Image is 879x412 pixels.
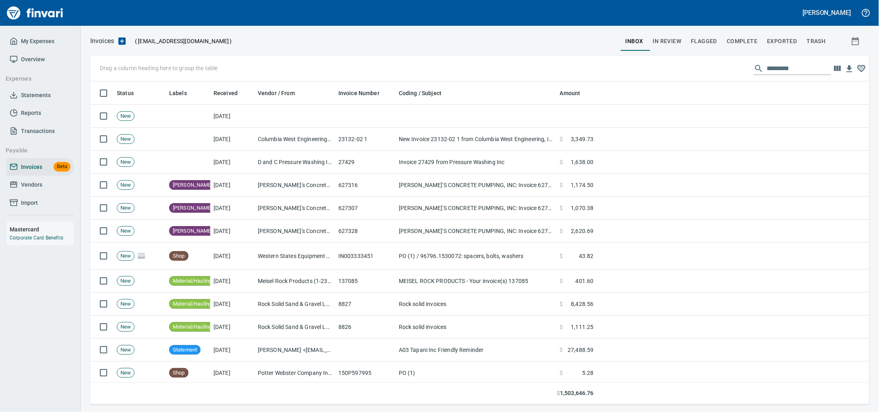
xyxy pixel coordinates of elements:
td: 8827 [335,293,396,316]
button: Payable [2,143,70,158]
span: Payable [6,146,66,156]
td: Rock solid invoices [396,293,557,316]
span: Status [117,88,144,98]
td: 27429 [335,151,396,174]
span: New [117,369,134,377]
span: $ [560,300,563,308]
button: Expenses [2,71,70,86]
td: [DATE] [210,293,255,316]
span: Coding / Subject [399,88,442,98]
span: Vendors [21,180,42,190]
span: In Review [653,36,682,46]
span: Material/Hauling [170,277,215,285]
span: $ [560,158,563,166]
span: New [117,135,134,143]
h6: Mastercard [10,225,74,234]
td: 627328 [335,220,396,243]
span: $ [560,252,563,260]
td: [DATE] [210,197,255,220]
td: 8826 [335,316,396,339]
span: Labels [169,88,187,98]
span: Amount [560,88,580,98]
span: New [117,112,134,120]
a: Statements [6,86,74,104]
span: $ [560,323,563,331]
td: Rock Solid Sand & Gravel LLC (1-22181) [255,293,335,316]
img: Finvari [5,3,65,23]
td: Rock Solid Sand & Gravel LLC (1-22181) [255,316,335,339]
td: [DATE] [210,105,255,128]
span: 1,174.50 [571,181,594,189]
a: My Expenses [6,32,74,50]
a: Vendors [6,176,74,194]
td: 137085 [335,270,396,293]
td: PO (1) / 96796.1530072: spacers, bolts, washers [396,243,557,270]
td: [PERSON_NAME]'s Concrete Pumping Inc (1-10849) [255,220,335,243]
span: Flagged [691,36,717,46]
span: $ [560,227,563,235]
span: 5.28 [582,369,594,377]
span: inbox [626,36,643,46]
span: [PERSON_NAME] [170,204,216,212]
span: Material/Hauling [170,323,215,331]
a: Reports [6,104,74,122]
span: Import [21,198,38,208]
span: [PERSON_NAME] [170,227,216,235]
span: Material/Hauling [170,300,215,308]
td: Columbia West Engineering Inc (6-10225) [255,128,335,151]
td: 627316 [335,174,396,197]
a: InvoicesBeta [6,158,74,176]
span: 1,070.38 [571,204,594,212]
span: Coding / Subject [399,88,452,98]
span: [PERSON_NAME] [170,181,216,189]
span: Vendor / From [258,88,295,98]
span: 1,503,646.76 [560,389,594,398]
span: New [117,346,134,354]
span: Exported [767,36,797,46]
td: [PERSON_NAME]'S CONCRETE PUMPING, INC: Invoice 627328 for [DATE] [396,220,557,243]
td: [DATE] [210,220,255,243]
a: Import [6,194,74,212]
span: New [117,252,134,260]
span: Overview [21,54,45,65]
td: [DATE] [210,174,255,197]
td: [PERSON_NAME]'S CONCRETE PUMPING, INC: Invoice 627316 for [DATE] [396,174,557,197]
span: Received [214,88,238,98]
td: [DATE] [210,243,255,270]
span: Invoices [21,162,42,172]
td: 627307 [335,197,396,220]
span: Shop [170,369,188,377]
span: $ [560,346,563,354]
span: Shop [170,252,188,260]
td: Invoice 27429 from Pressure Washing Inc [396,151,557,174]
span: 1,111.25 [571,323,594,331]
td: [DATE] [210,151,255,174]
button: Column choices favorited. Click to reset to default [856,62,868,75]
span: New [117,277,134,285]
span: $ [560,181,563,189]
a: Corporate Card Benefits [10,235,63,241]
span: [EMAIL_ADDRESS][DOMAIN_NAME] [137,37,230,45]
td: Meisel Rock Products (1-23075) [255,270,335,293]
span: Expenses [6,74,66,84]
span: Statement [170,346,200,354]
span: Statements [21,90,51,100]
h5: [PERSON_NAME] [803,8,851,17]
span: Received [214,88,248,98]
span: New [117,227,134,235]
button: Choose columns to display [831,62,844,75]
span: Complete [727,36,758,46]
a: Transactions [6,122,74,140]
span: 8,428.56 [571,300,594,308]
td: [DATE] [210,128,255,151]
span: $ [557,389,560,398]
span: 1,638.00 [571,158,594,166]
td: MEISEL ROCK PRODUCTS - Your invoice(s) 137085 [396,270,557,293]
span: trash [807,36,826,46]
td: D and C Pressure Washing Inc (1-38751) [255,151,335,174]
span: $ [560,204,563,212]
button: [PERSON_NAME] [801,6,853,19]
span: $ [560,277,563,285]
span: $ [560,135,563,143]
